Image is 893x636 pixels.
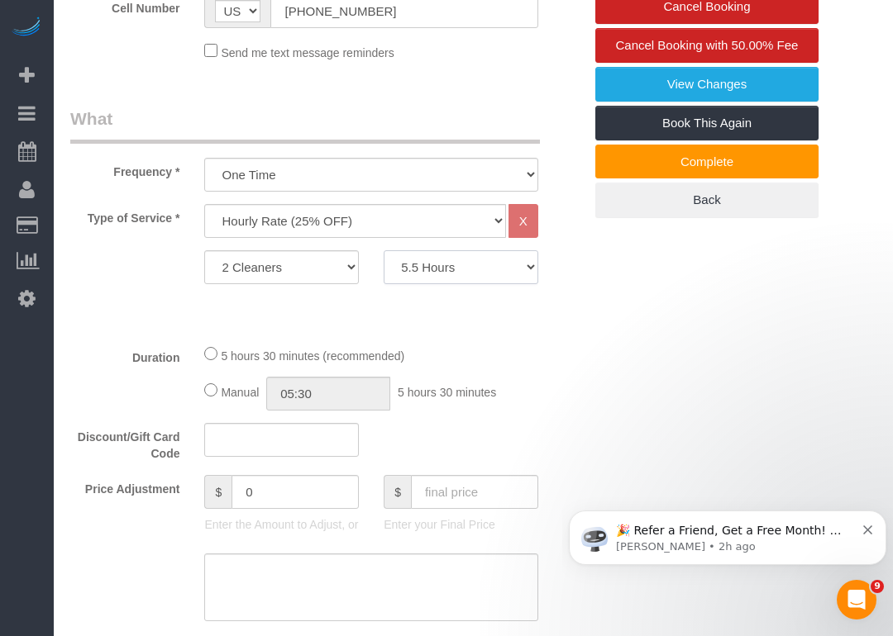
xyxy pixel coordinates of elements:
a: Book This Again [595,106,819,140]
iframe: Intercom notifications message [562,476,893,591]
span: Cancel Booking with 50.00% Fee [616,38,799,52]
span: 9 [871,580,884,593]
input: final price [411,475,538,509]
span: 5 hours 30 minutes [398,386,496,399]
img: Automaid Logo [10,17,43,40]
a: Complete [595,145,819,179]
label: Discount/Gift Card Code [58,423,192,462]
span: $ [384,475,411,509]
iframe: Intercom live chat [837,580,876,619]
label: Frequency * [58,158,192,180]
a: Back [595,183,819,217]
label: Type of Service * [58,204,192,226]
span: Manual [221,386,259,399]
span: 5 hours 30 minutes (recommended) [221,349,404,363]
label: Duration [58,344,192,366]
span: Send me text message reminders [221,46,394,59]
p: Enter your Final Price [384,516,538,533]
p: Enter the Amount to Adjust, or [204,516,359,533]
a: Cancel Booking with 50.00% Fee [595,28,819,63]
label: Price Adjustment [58,475,192,497]
span: $ [204,475,232,509]
a: View Changes [595,67,819,102]
legend: What [70,107,540,144]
